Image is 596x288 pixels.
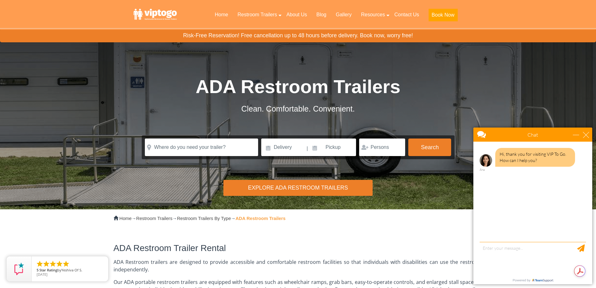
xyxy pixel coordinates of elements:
h2: ADA Restroom Trailer Rental [114,243,483,253]
a: Restroom Trailers [233,8,282,22]
input: Pickup [309,139,356,156]
a: Gallery [331,8,356,22]
a: Home [210,8,233,22]
a: Restroom Trailers [136,216,172,221]
span: 5 [37,268,38,272]
a: Restroom Trailers By Type [177,216,231,221]
a: Book Now [424,8,462,25]
li:  [36,260,43,268]
img: Review Rating [13,263,25,275]
a: About Us [282,8,312,22]
a: Home [120,216,132,221]
a: Resources [356,8,390,22]
span: Clean. Comfortable. Convenient. [241,104,355,113]
span: ADA Restroom Trailers [196,76,400,97]
li:  [56,260,63,268]
li:  [49,260,57,268]
p: ADA Restroom trailers are designed to provide accessible and comfortable restroom facilities so t... [114,258,483,273]
button: Search [408,139,451,156]
strong: ADA Restroom Trailers [236,216,286,221]
span: [DATE] [37,272,48,277]
a: Contact Us [390,8,424,22]
span: → → → [120,216,286,221]
button: Book Now [429,9,458,21]
input: Persons [359,139,405,156]
span: Yeshiva Of S. [61,268,82,272]
a: Blog [312,8,331,22]
li:  [62,260,70,268]
div: Explore ADA Restroom Trailers [223,180,372,196]
span: | [307,139,308,159]
input: Where do you need your trailer? [145,139,258,156]
li:  [43,260,50,268]
span: Star Rating [39,268,57,272]
span: by [37,268,103,273]
iframe: Live Chat Box [470,124,596,288]
input: Delivery [261,139,306,156]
